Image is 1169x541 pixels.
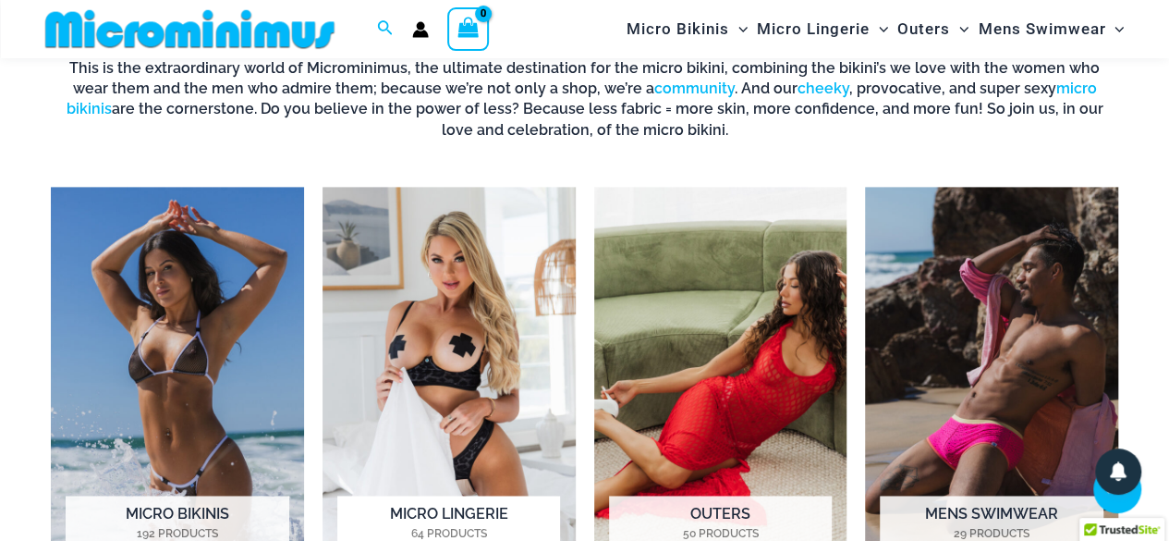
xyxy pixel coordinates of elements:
[950,6,968,53] span: Menu Toggle
[627,6,729,53] span: Micro Bikinis
[973,6,1128,53] a: Mens SwimwearMenu ToggleMenu Toggle
[897,6,950,53] span: Outers
[377,18,394,41] a: Search icon link
[893,6,973,53] a: OutersMenu ToggleMenu Toggle
[798,80,849,97] a: cheeky
[412,21,429,38] a: Account icon link
[622,6,752,53] a: Micro BikinisMenu ToggleMenu Toggle
[729,6,748,53] span: Menu Toggle
[38,8,342,50] img: MM SHOP LOGO FLAT
[619,3,1132,55] nav: Site Navigation
[1105,6,1124,53] span: Menu Toggle
[870,6,888,53] span: Menu Toggle
[447,7,490,50] a: View Shopping Cart, empty
[654,80,735,97] a: community
[752,6,893,53] a: Micro LingerieMenu ToggleMenu Toggle
[51,58,1118,141] h6: This is the extraordinary world of Microminimus, the ultimate destination for the micro bikini, c...
[978,6,1105,53] span: Mens Swimwear
[757,6,870,53] span: Micro Lingerie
